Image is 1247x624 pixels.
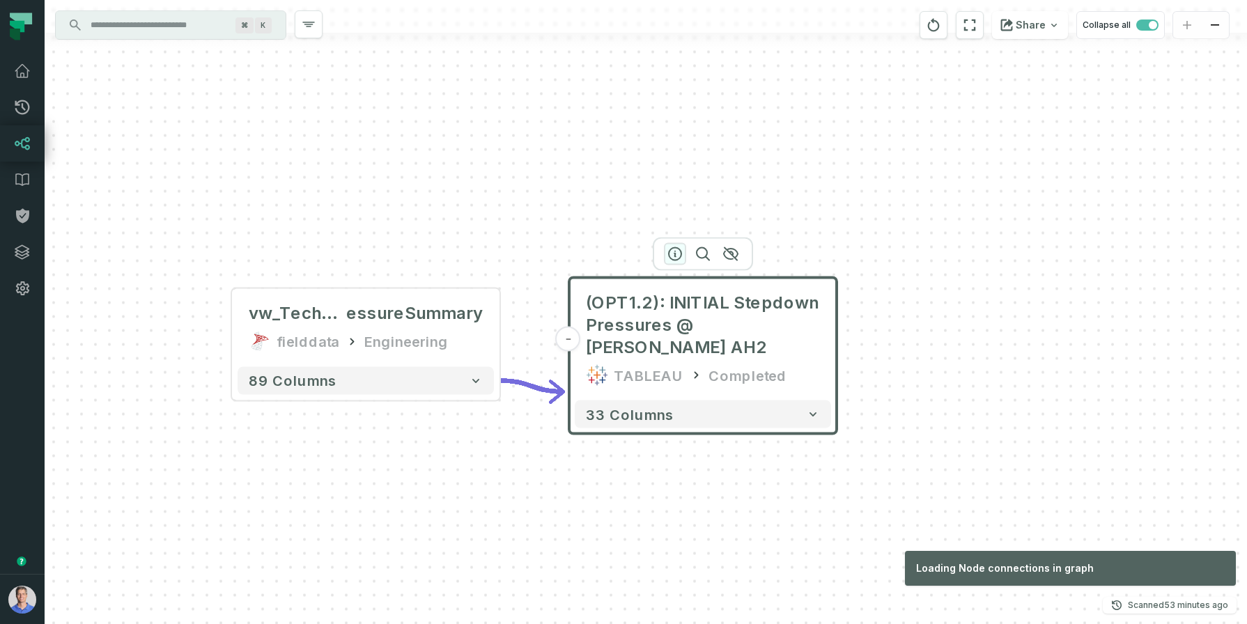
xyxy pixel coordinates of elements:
[586,406,674,423] span: 33 columns
[556,327,581,352] button: -
[992,11,1068,39] button: Share
[586,292,820,359] span: (OPT1.2): INITIAL Stepdown Pressures @ [PERSON_NAME] AH2
[1128,598,1228,612] p: Scanned
[614,364,683,387] div: TABLEAU
[499,380,564,391] g: Edge from 9d87994c238dce599fc331a87250c809 to 27a7567a175b47300fc37c52f76c9834
[255,17,272,33] span: Press ⌘ + K to focus the search bar
[364,330,448,352] div: Engineering
[346,302,483,325] span: essureSummary
[277,330,339,352] div: fielddata
[235,17,254,33] span: Press ⌘ + K to focus the search bar
[8,586,36,614] img: avatar of Barak Forgoun
[708,364,787,387] div: Completed
[15,555,28,568] div: Tooltip anchor
[1201,12,1229,39] button: zoom out
[249,372,336,389] span: 89 columns
[1076,11,1165,39] button: Collapse all
[1164,600,1228,610] relative-time: Sep 8, 2025, 3:01 PM GMT+3
[1103,597,1237,614] button: Scanned[DATE] 3:01:59 PM
[249,302,483,325] div: vw_TechSheet_PressureSummary
[249,302,346,325] span: vw_TechSheet_Pr
[905,551,1236,586] div: Loading Node connections in graph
